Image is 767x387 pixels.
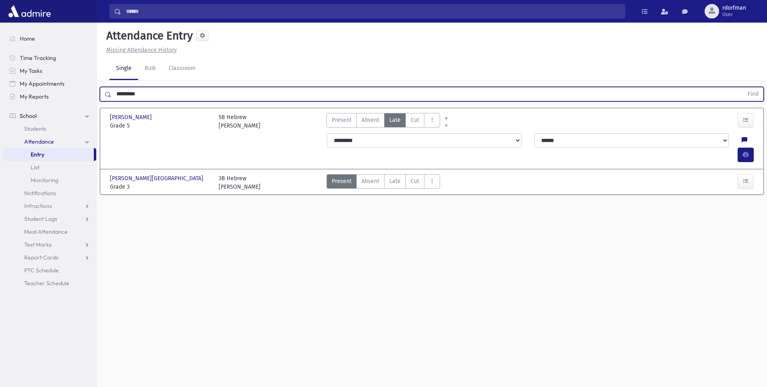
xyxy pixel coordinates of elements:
[24,189,56,197] span: Notifications
[110,58,138,80] a: Single
[110,121,211,130] span: Grade 5
[722,11,746,18] span: User
[332,177,351,185] span: Present
[24,241,52,248] span: Test Marks
[20,80,64,87] span: My Appointments
[20,67,42,74] span: My Tasks
[3,225,96,238] a: Meal Attendance
[24,138,54,145] span: Attendance
[162,58,202,80] a: Classroom
[389,177,401,185] span: Late
[3,32,96,45] a: Home
[3,212,96,225] a: Student Logs
[3,64,96,77] a: My Tasks
[3,109,96,122] a: School
[3,90,96,103] a: My Reports
[362,116,379,124] span: Absent
[362,177,379,185] span: Absent
[103,47,177,54] a: Missing Attendance History
[327,113,440,130] div: AttTypes
[138,58,162,80] a: Bulk
[3,161,96,174] a: List
[3,277,96,290] a: Teacher Schedule
[110,183,211,191] span: Grade 3
[219,174,260,191] div: 3B Hebrew [PERSON_NAME]
[3,238,96,251] a: Test Marks
[6,3,53,19] img: AdmirePro
[110,174,205,183] span: [PERSON_NAME][GEOGRAPHIC_DATA]
[24,280,69,287] span: Teacher Schedule
[411,116,419,124] span: Cut
[3,135,96,148] a: Attendance
[332,116,351,124] span: Present
[327,174,440,191] div: AttTypes
[3,122,96,135] a: Students
[31,164,39,171] span: List
[20,35,35,42] span: Home
[722,5,746,11] span: rdorfman
[110,113,153,121] span: [PERSON_NAME]
[20,54,56,62] span: Time Tracking
[31,177,58,184] span: Monitoring
[3,77,96,90] a: My Appointments
[219,113,260,130] div: 5B Hebrew [PERSON_NAME]
[103,29,193,43] h5: Attendance Entry
[106,47,177,54] u: Missing Attendance History
[743,87,763,101] button: Find
[24,125,46,132] span: Students
[24,254,58,261] span: Report Cards
[20,93,49,100] span: My Reports
[121,4,625,19] input: Search
[3,187,96,200] a: Notifications
[3,148,94,161] a: Entry
[411,177,419,185] span: Cut
[24,267,59,274] span: PTC Schedule
[389,116,401,124] span: Late
[24,215,57,222] span: Student Logs
[3,174,96,187] a: Monitoring
[3,251,96,264] a: Report Cards
[3,51,96,64] a: Time Tracking
[3,264,96,277] a: PTC Schedule
[3,200,96,212] a: Infractions
[24,228,68,235] span: Meal Attendance
[31,151,44,158] span: Entry
[20,112,37,119] span: School
[24,202,52,210] span: Infractions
